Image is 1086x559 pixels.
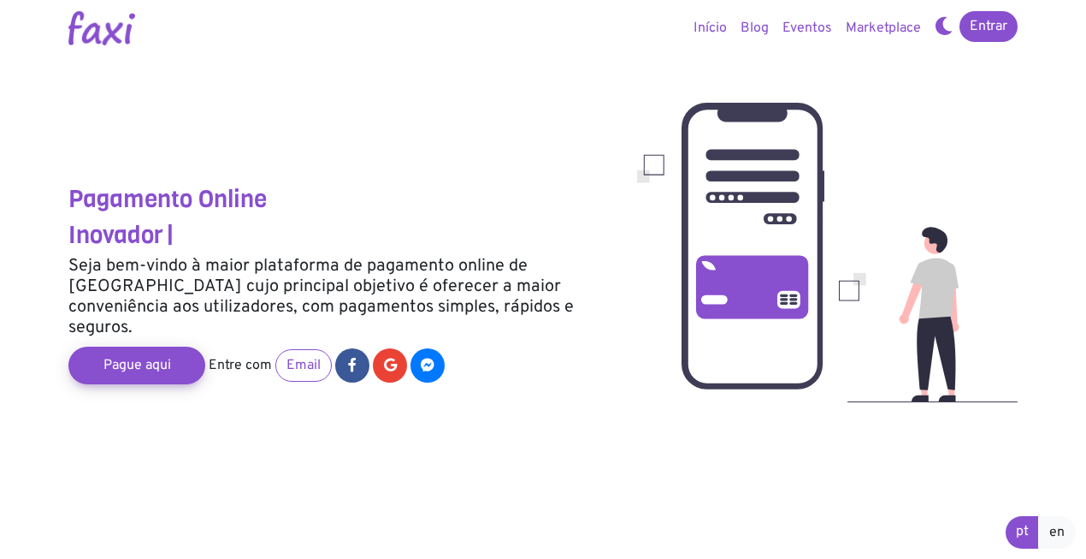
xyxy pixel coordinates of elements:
img: Logotipo Faxi Online [68,11,135,45]
h5: Seja bem-vindo à maior plataforma de pagamento online de [GEOGRAPHIC_DATA] cujo principal objetiv... [68,256,611,338]
a: Início [687,11,734,45]
a: Pague aqui [68,347,205,384]
span: Inovador [68,219,163,251]
h3: Pagamento Online [68,185,611,214]
a: Blog [734,11,776,45]
a: Email [275,349,332,382]
a: Marketplace [839,11,928,45]
a: pt [1006,516,1039,549]
a: en [1038,516,1076,549]
a: Entrar [959,11,1018,42]
a: Eventos [776,11,839,45]
span: Entre com [209,357,272,374]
